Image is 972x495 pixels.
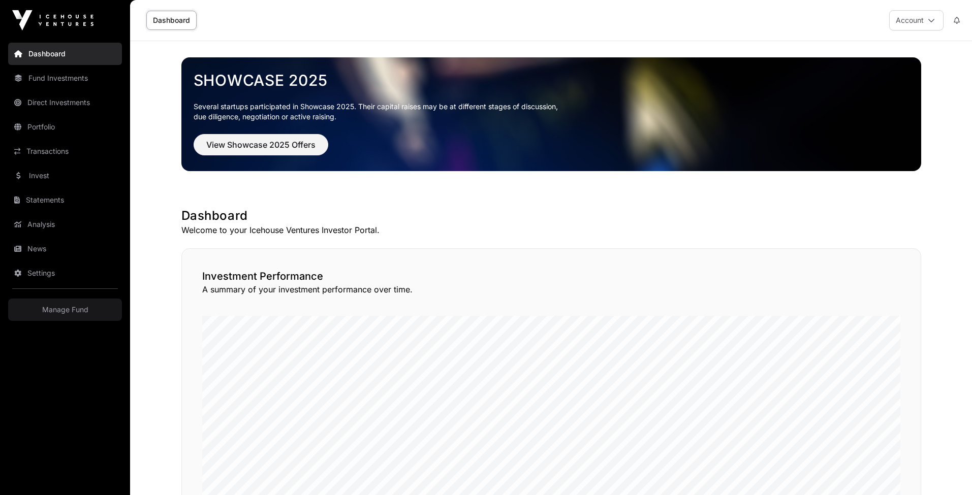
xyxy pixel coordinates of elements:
iframe: Chat Widget [921,446,972,495]
a: Portfolio [8,116,122,138]
a: News [8,238,122,260]
a: Invest [8,164,122,187]
a: View Showcase 2025 Offers [194,144,328,154]
a: Settings [8,262,122,284]
a: Direct Investments [8,91,122,114]
p: Several startups participated in Showcase 2025. Their capital raises may be at different stages o... [194,102,909,122]
img: Icehouse Ventures Logo [12,10,93,30]
a: Transactions [8,140,122,162]
a: Dashboard [8,43,122,65]
button: Account [889,10,944,30]
img: Showcase 2025 [181,57,921,171]
h2: Investment Performance [202,269,900,283]
a: Manage Fund [8,299,122,321]
a: Statements [8,189,122,211]
a: Fund Investments [8,67,122,89]
h1: Dashboard [181,208,921,224]
button: View Showcase 2025 Offers [194,134,328,155]
span: View Showcase 2025 Offers [206,139,316,151]
a: Analysis [8,213,122,236]
p: Welcome to your Icehouse Ventures Investor Portal. [181,224,921,236]
a: Showcase 2025 [194,71,909,89]
a: Dashboard [146,11,197,30]
p: A summary of your investment performance over time. [202,283,900,295]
